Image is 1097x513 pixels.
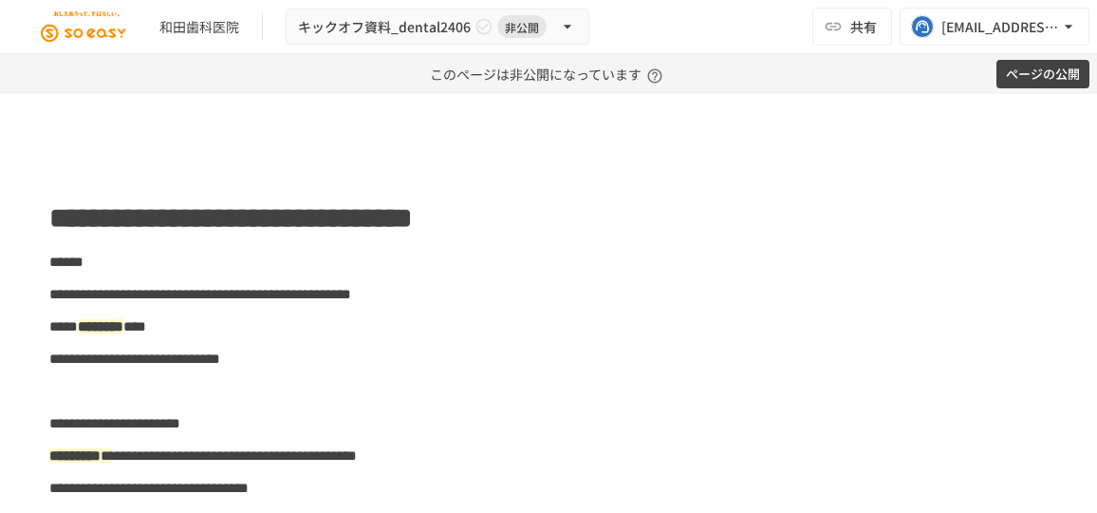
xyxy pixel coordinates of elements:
span: 共有 [850,16,877,37]
button: ページの公開 [996,60,1089,89]
span: 非公開 [497,17,547,37]
span: キックオフ資料_dental2406 [298,15,471,39]
button: キックオフ資料_dental2406非公開 [286,9,589,46]
button: 共有 [812,8,892,46]
img: JEGjsIKIkXC9kHzRN7titGGb0UF19Vi83cQ0mCQ5DuX [23,11,144,42]
button: [EMAIL_ADDRESS][DOMAIN_NAME] [900,8,1089,46]
p: このページは非公開になっています [430,54,668,94]
div: [EMAIL_ADDRESS][DOMAIN_NAME] [941,15,1059,39]
div: 和田歯科医院 [159,17,239,37]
